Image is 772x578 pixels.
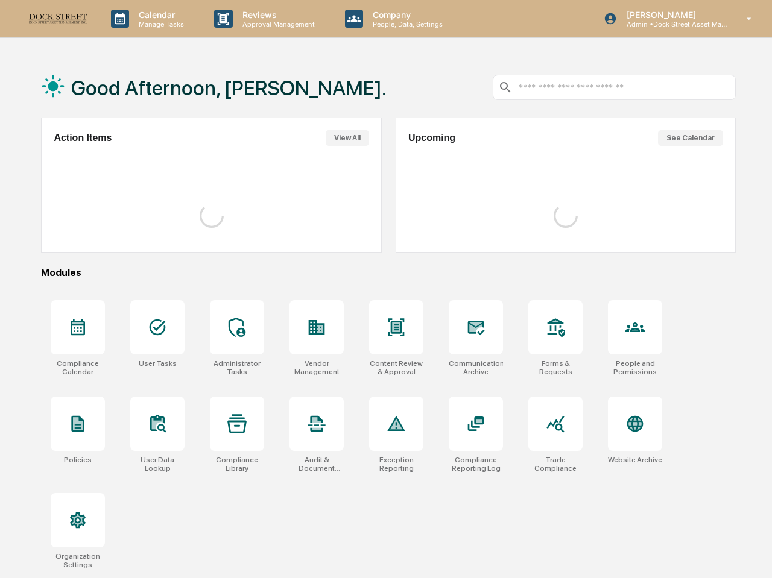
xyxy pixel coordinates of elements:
p: Admin • Dock Street Asset Management [617,20,729,28]
p: Company [363,10,449,20]
p: People, Data, Settings [363,20,449,28]
p: Manage Tasks [129,20,190,28]
div: People and Permissions [608,359,662,376]
div: Communications Archive [449,359,503,376]
h1: Good Afternoon, [PERSON_NAME]. [71,76,387,100]
p: [PERSON_NAME] [617,10,729,20]
div: Audit & Document Logs [289,456,344,473]
button: See Calendar [658,130,723,146]
div: Organization Settings [51,552,105,569]
p: Approval Management [233,20,321,28]
div: Exception Reporting [369,456,423,473]
div: Compliance Calendar [51,359,105,376]
div: Trade Compliance [528,456,583,473]
div: Website Archive [608,456,662,464]
div: Content Review & Approval [369,359,423,376]
h2: Action Items [54,133,112,143]
img: logo [29,13,87,24]
h2: Upcoming [408,133,455,143]
div: Vendor Management [289,359,344,376]
div: User Tasks [139,359,177,368]
div: User Data Lookup [130,456,185,473]
div: Administrator Tasks [210,359,264,376]
button: View All [326,130,369,146]
div: Forms & Requests [528,359,583,376]
p: Calendar [129,10,190,20]
div: Compliance Reporting Log [449,456,503,473]
div: Policies [64,456,92,464]
div: Modules [41,267,736,278]
p: Reviews [233,10,321,20]
div: Compliance Library [210,456,264,473]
